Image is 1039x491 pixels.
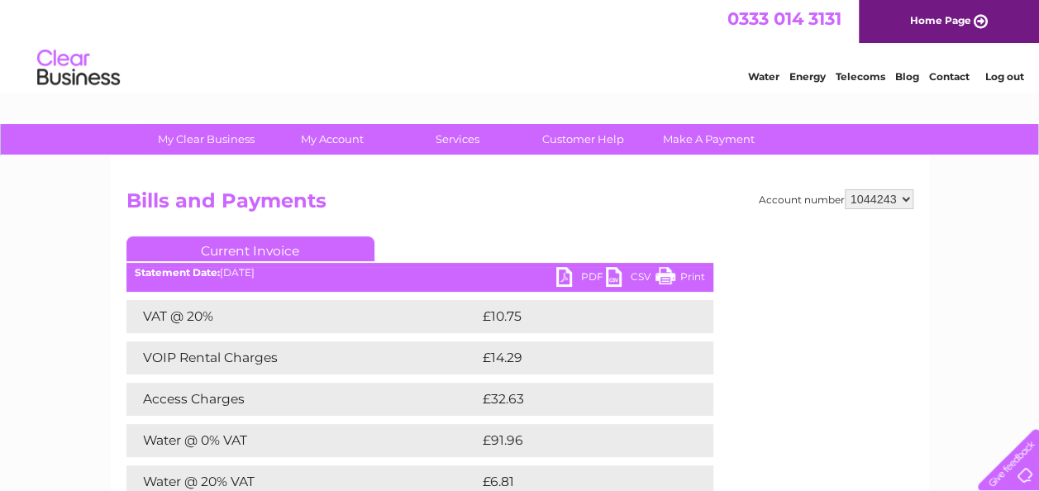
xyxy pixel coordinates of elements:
td: VAT @ 20% [126,300,479,333]
div: Account number [759,189,913,209]
b: Statement Date: [135,266,220,279]
td: £14.29 [479,341,679,374]
a: CSV [606,267,655,291]
td: £91.96 [479,424,679,457]
td: Access Charges [126,383,479,416]
a: Current Invoice [126,236,374,261]
img: logo.png [36,43,121,93]
td: VOIP Rental Charges [126,341,479,374]
div: Clear Business is a trading name of Verastar Limited (registered in [GEOGRAPHIC_DATA] No. 3667643... [130,9,911,80]
a: Print [655,267,705,291]
a: My Account [264,124,400,155]
a: Telecoms [836,70,885,83]
a: Water [748,70,779,83]
h2: Bills and Payments [126,189,913,221]
a: Services [389,124,526,155]
a: Energy [789,70,826,83]
a: Log out [984,70,1023,83]
a: Make A Payment [641,124,777,155]
a: Blog [895,70,919,83]
a: 0333 014 3131 [727,8,841,29]
a: Contact [929,70,970,83]
a: Customer Help [515,124,651,155]
td: £32.63 [479,383,679,416]
td: Water @ 0% VAT [126,424,479,457]
td: £10.75 [479,300,679,333]
a: PDF [556,267,606,291]
a: My Clear Business [138,124,274,155]
div: [DATE] [126,267,713,279]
